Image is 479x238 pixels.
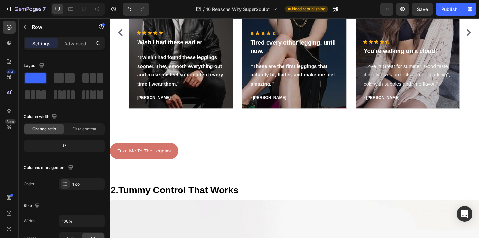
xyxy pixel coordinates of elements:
[6,69,16,74] div: 450
[72,181,103,187] div: 1 col
[64,40,86,47] p: Advanced
[269,81,362,87] p: - [PERSON_NAME]
[25,141,103,151] div: 12
[375,10,385,20] button: Carousel Next Arrow
[59,215,104,227] input: Auto
[3,3,49,16] button: 7
[436,3,463,16] button: Publish
[8,136,65,145] p: Take Me To The Leggins
[32,40,51,47] p: Settings
[43,5,46,13] p: 7
[24,181,35,187] div: Order
[441,6,457,13] div: Publish
[149,81,242,87] p: - [PERSON_NAME]
[24,61,46,70] div: Layout
[292,6,325,12] span: Need republishing
[457,206,472,222] div: Open Intercom Messenger
[1,177,9,187] strong: 2.
[206,6,270,13] span: 10 Reasons Why SuperSculpt
[149,21,242,40] p: Tired every other legging, until now.
[203,6,205,13] span: /
[269,31,362,40] p: You're walking on a cloud!
[412,3,433,16] button: Save
[9,177,136,187] strong: Tummy Control That Works
[24,218,35,224] div: Width
[72,126,96,132] span: Fit to content
[110,18,479,238] iframe: Design area
[417,7,428,12] span: Save
[32,23,87,31] p: Row
[5,119,16,124] div: Beta
[32,126,56,132] span: Change ratio
[24,202,41,210] div: Size
[24,164,75,172] div: Columns management
[123,3,149,16] div: Undo/Redo
[269,46,362,74] p: "Love it! Great for summer! Good taste, it really owns up to its name “sparkling”, cold with bubb...
[24,112,58,121] div: Column width
[149,48,238,73] strong: “These are the first leggings that actually fit, flatter, and make me feel amazing.”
